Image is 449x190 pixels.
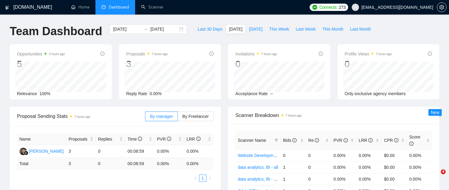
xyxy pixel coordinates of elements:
[238,153,279,158] a: Website Development
[238,177,291,182] a: data analytics, BI - only titles
[350,26,371,32] span: Last Month
[152,52,168,56] time: 7 hours ago
[113,26,141,32] input: Start date
[331,149,356,161] td: 0.00%
[126,91,147,96] span: Reply Rate
[96,158,125,170] td: 0
[246,24,266,34] button: [DATE]
[19,148,27,155] img: IA
[125,158,155,170] td: 00:08:59
[128,137,142,142] span: Time
[184,145,214,158] td: 0.00%
[206,175,214,182] button: right
[431,110,439,115] span: New
[167,137,171,141] span: info-circle
[345,91,406,96] span: Only exclusive agency members
[286,114,302,117] time: 7 hours ago
[143,27,148,32] span: swap-right
[407,161,432,173] td: 0.00%
[150,91,162,96] span: 0.00%
[10,24,102,38] h1: Team Dashboard
[238,138,266,143] span: Scanner Name
[281,161,306,173] td: 1
[17,158,66,170] td: Total
[261,52,277,56] time: 7 hours ago
[235,58,277,70] div: 0
[249,26,262,32] span: [DATE]
[235,112,432,119] span: Scanner Breakdown
[68,136,88,142] span: Proposals
[194,176,197,180] span: left
[441,169,446,174] span: 4
[315,138,319,142] span: info-circle
[409,135,421,146] span: Score
[71,5,89,10] a: homeHome
[319,4,338,11] span: Connects:
[428,169,443,184] iframe: Intercom live chat
[407,149,432,161] td: 0.00%
[150,114,173,119] span: By manager
[394,138,398,142] span: info-circle
[339,4,345,11] span: 273
[292,24,319,34] button: Last Week
[356,173,381,185] td: 0.00%
[334,138,348,143] span: PVR
[306,173,331,185] td: 0
[274,138,278,142] span: filter
[141,5,164,10] a: searchScanner
[345,50,392,58] span: Profile Views
[143,27,148,32] span: to
[192,175,199,182] li: Previous Page
[384,138,398,143] span: CPR
[437,5,447,10] a: setting
[381,161,407,173] td: $0.00
[66,145,95,158] td: 3
[17,58,65,70] div: 5
[187,137,201,142] span: LRR
[29,148,64,155] div: [PERSON_NAME]
[381,149,407,161] td: $0.00
[96,145,125,158] td: 0
[196,137,201,141] span: info-circle
[368,138,373,142] span: info-circle
[312,5,317,10] img: upwork-logo.png
[347,24,374,34] button: Last Month
[281,173,306,185] td: 1
[125,145,155,158] td: 00:08:59
[109,5,129,10] span: Dashboard
[229,26,242,32] span: [DATE]
[292,138,297,142] span: info-circle
[376,52,392,56] time: 7 hours ago
[437,2,447,12] button: setting
[226,24,246,34] button: [DATE]
[359,138,373,143] span: LRR
[306,149,331,161] td: 0
[353,5,358,9] span: user
[319,52,323,56] span: info-circle
[356,149,381,161] td: 0.00%
[269,26,289,32] span: This Week
[182,114,209,119] span: By Freelancer
[17,133,66,145] th: Name
[157,137,171,142] span: PVR
[319,24,347,34] button: This Month
[17,50,65,58] span: Opportunities
[155,158,184,170] td: 0.00 %
[5,3,9,12] img: logo
[24,151,28,155] img: gigradar-bm.png
[270,91,273,96] span: --
[39,91,50,96] span: 100%
[331,173,356,185] td: 0.00%
[17,112,145,120] span: Proposal Sending Stats
[283,138,297,143] span: Bids
[428,52,432,56] span: info-circle
[206,175,214,182] li: Next Page
[98,136,118,142] span: Replies
[192,175,199,182] button: left
[199,175,206,182] a: 1
[238,165,278,170] a: data analytics, BI - all
[409,142,414,146] span: info-circle
[331,161,356,173] td: 0.00%
[184,158,214,170] td: 0.00 %
[126,50,168,58] span: Proposals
